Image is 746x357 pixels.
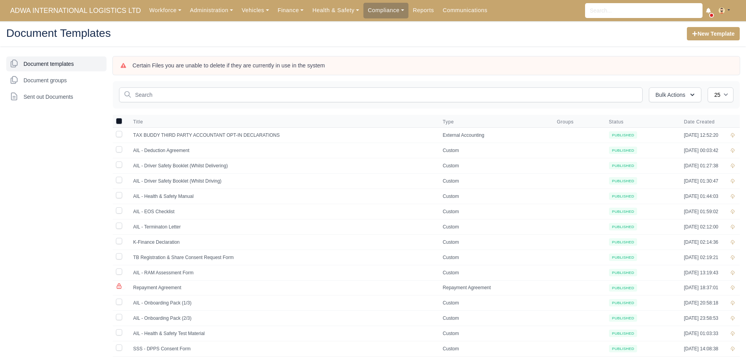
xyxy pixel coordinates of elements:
td: Custom [438,310,552,326]
td: Custom [438,234,552,250]
a: Workforce [145,3,186,18]
small: Published [609,314,638,322]
a: ADWA INTERNATIONAL LOGISTICS LTD [6,3,145,18]
td: [DATE] 02:19:21 [679,250,726,265]
td: Custom [438,341,552,356]
small: Published [609,345,638,352]
td: AIL - Health & Safety Test Material [128,326,438,341]
a: Document templates [6,56,107,71]
td: Custom [438,295,552,310]
small: Published [609,299,638,306]
span: Date Created [684,119,715,125]
a: Sent out Documents [6,89,107,104]
td: K-Finance Declaration [128,234,438,250]
td: [DATE] 00:03:42 [679,143,726,158]
span: Groups [557,119,600,125]
a: Health & Safety [308,3,363,18]
h2: Document Templates [6,27,367,38]
small: Published [609,223,638,230]
td: [DATE] 01:44:03 [679,188,726,204]
td: [DATE] 02:12:00 [679,219,726,234]
small: Published [609,330,638,337]
td: [DATE] 18:37:01 [679,280,726,295]
button: Title [133,119,149,125]
td: [DATE] 23:58:53 [679,310,726,326]
button: Bulk Actions [649,87,701,102]
td: AIL - EOS Checklist [128,204,438,219]
button: New Template [687,27,740,40]
span: Status [609,119,624,125]
td: AIL - Driver Safety Booklet (Whilst Driving) [128,173,438,188]
td: [DATE] 14:08:38 [679,341,726,356]
button: Type [443,119,460,125]
small: Published [609,147,638,154]
div: Certain Files you are unable to delete if they are currently in use in the system [132,62,732,70]
a: Finance [273,3,308,18]
span: Document templates [23,60,74,68]
td: AIL - Onboarding Pack (2/3) [128,310,438,326]
td: [DATE] 13:19:43 [679,265,726,280]
td: ТAX BUDDY THIRD PARTY ACCOUNTANT OPT-IN DECLARATIONS [128,127,438,143]
small: Published [609,269,638,276]
span: Sent out Documents [23,93,73,101]
small: Published [609,284,638,292]
td: Custom [438,326,552,341]
a: Communications [438,3,492,18]
small: Published [609,254,638,261]
a: Compliance [363,3,408,18]
td: SSS - DPPS Consent Form [128,341,438,356]
td: AIL - RAM Assessment Form [128,265,438,280]
span: Title [133,119,143,125]
td: [DATE] 01:59:02 [679,204,726,219]
nav: Sidebar [6,56,107,104]
td: Custom [438,143,552,158]
td: Custom [438,204,552,219]
td: [DATE] 01:03:33 [679,326,726,341]
td: AIL - Health & Safety Manual [128,188,438,204]
small: Published [609,238,638,246]
button: Status [609,119,630,125]
td: [DATE] 02:14:36 [679,234,726,250]
button: Date Created [684,119,721,125]
td: [DATE] 01:27:38 [679,158,726,173]
td: [DATE] 01:30:47 [679,173,726,188]
small: Published [609,208,638,215]
small: Published [609,192,638,200]
td: AIL - Deduction Agreement [128,143,438,158]
span: Type [443,119,454,125]
small: Published [609,177,638,185]
a: Reports [408,3,438,18]
td: Custom [438,265,552,280]
td: [DATE] 12:52:20 [679,127,726,143]
td: AIL - Terminaton Letter [128,219,438,234]
td: Repayment Agreement [128,280,438,295]
td: ТB Registration & Share Consent Request Form [128,250,438,265]
span: Document groups [23,76,67,84]
td: Custom [438,188,552,204]
a: Document groups [6,73,107,88]
td: Custom [438,219,552,234]
td: External Accounting [438,127,552,143]
td: Custom [438,158,552,173]
td: AIL - Onboarding Pack (1/3) [128,295,438,310]
div: Document Templates [0,21,746,47]
small: Published [609,162,638,169]
small: Published [609,131,638,139]
a: Vehicles [237,3,273,18]
input: Search... [585,3,703,18]
td: Repayment Agreement [438,280,552,295]
input: Search [119,87,643,102]
td: Custom [438,250,552,265]
td: Custom [438,173,552,188]
td: [DATE] 20:58:18 [679,295,726,310]
td: AIL - Driver Safety Booklet (Whilst Delivering) [128,158,438,173]
a: Administration [186,3,237,18]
